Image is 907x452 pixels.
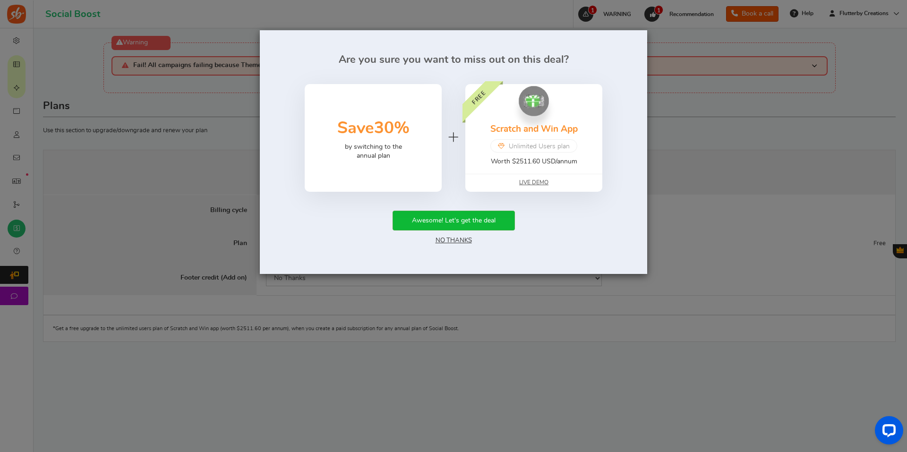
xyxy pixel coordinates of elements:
[449,67,508,127] div: FREE
[867,412,907,452] iframe: LiveChat chat widget
[345,143,402,161] p: by switching to the annual plan
[490,125,578,134] a: Scratch and Win App
[519,86,549,116] img: Scratch and Win
[274,54,633,65] h2: Are you sure you want to miss out on this deal?
[393,211,515,230] button: Awesome! Let's get the deal
[337,115,410,143] h3: Save
[519,179,548,187] a: Live Demo
[374,120,410,136] span: 30%
[509,142,570,152] span: Unlimited Users plan
[436,237,472,244] a: No Thanks
[491,157,577,167] p: Worth $2511.60 USD/annum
